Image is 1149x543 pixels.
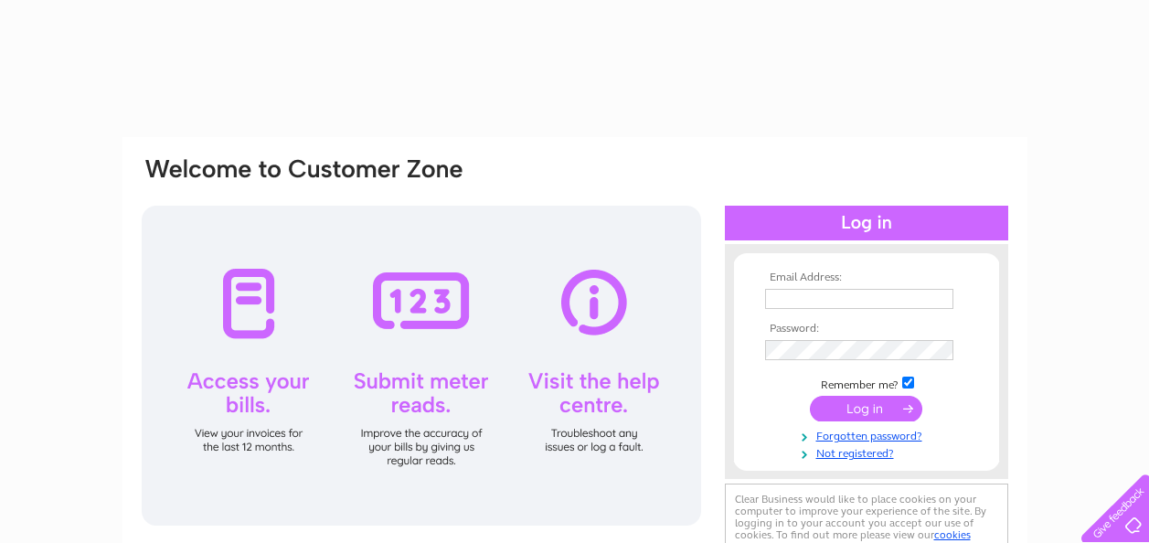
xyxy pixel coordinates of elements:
[761,271,973,284] th: Email Address:
[765,426,973,443] a: Forgotten password?
[761,323,973,335] th: Password:
[765,443,973,461] a: Not registered?
[761,374,973,392] td: Remember me?
[810,396,922,421] input: Submit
